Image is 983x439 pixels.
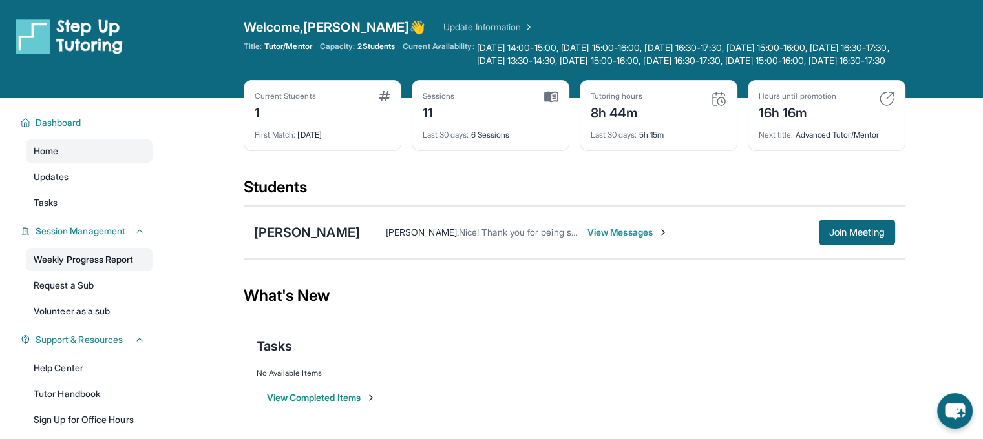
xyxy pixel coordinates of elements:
span: [PERSON_NAME] : [386,227,459,238]
span: Current Availability: [403,41,474,67]
a: Request a Sub [26,274,153,297]
div: No Available Items [257,368,893,378]
img: card [379,91,390,101]
div: Sessions [423,91,455,101]
span: 2 Students [357,41,395,52]
a: Updates [26,165,153,189]
a: Home [26,139,153,163]
img: card [879,91,894,107]
span: Nice! Thank you for being so flexible. See you [DATE]. [459,227,679,238]
span: Session Management [36,225,125,238]
span: Home [34,145,58,158]
span: Join Meeting [829,229,885,236]
div: Advanced Tutor/Mentor [759,122,894,140]
div: 11 [423,101,455,122]
a: Help Center [26,356,153,380]
div: 8h 44m [591,101,642,122]
div: 5h 15m [591,122,726,140]
a: Tutor Handbook [26,382,153,405]
span: Updates [34,170,69,183]
div: Students [244,177,905,205]
span: Title: [244,41,262,52]
span: Next title : [759,130,794,139]
a: Volunteer as a sub [26,300,153,323]
div: 6 Sessions [423,122,558,140]
span: Tasks [34,196,58,209]
span: Tasks [257,337,292,355]
span: First Match : [255,130,296,139]
div: [PERSON_NAME] [254,223,360,241]
button: Support & Resources [30,333,145,346]
span: Last 30 days : [591,130,637,139]
a: Weekly Progress Report [26,248,153,271]
div: Current Students [255,91,316,101]
img: logo [16,18,123,54]
div: Hours until promotion [759,91,836,101]
div: 1 [255,101,316,122]
span: Tutor/Mentor [264,41,312,52]
span: Welcome, [PERSON_NAME] 👋 [244,18,426,36]
div: [DATE] [255,122,390,140]
div: 16h 16m [759,101,836,122]
button: Dashboard [30,116,145,129]
button: Join Meeting [819,219,895,245]
button: chat-button [937,393,973,429]
span: Support & Resources [36,333,123,346]
div: What's New [244,267,905,324]
span: [DATE] 14:00-15:00, [DATE] 15:00-16:00, [DATE] 16:30-17:30, [DATE] 15:00-16:00, [DATE] 16:30-17:3... [477,41,905,67]
a: Sign Up for Office Hours [26,408,153,431]
a: Tasks [26,191,153,214]
img: Chevron Right [521,21,534,34]
button: Session Management [30,225,145,238]
button: View Completed Items [267,391,376,404]
span: View Messages [587,226,668,239]
span: Capacity: [320,41,355,52]
img: card [711,91,726,107]
div: Tutoring hours [591,91,642,101]
span: Dashboard [36,116,81,129]
img: Chevron-Right [658,227,668,238]
a: Update Information [443,21,534,34]
img: card [544,91,558,103]
span: Last 30 days : [423,130,469,139]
